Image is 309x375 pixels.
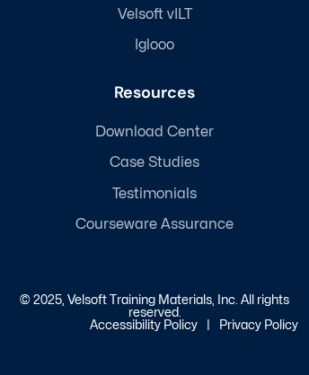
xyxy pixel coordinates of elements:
p: © 2025, Velsoft Training Materials, Inc. All rights reserved. [11,294,298,319]
a: Iglooo [60,37,250,54]
a: Testimonials [75,186,234,203]
a: Privacy Policy [219,319,298,331]
span: Velsoft vILT [118,6,192,23]
a: Download Center [75,124,234,141]
span: Case Studies [110,154,199,171]
p: | [207,319,210,332]
a: Courseware Assurance [75,216,234,233]
span: Testimonials [112,186,197,203]
h3: Resources [114,83,195,103]
a: Velsoft vILT [60,6,250,23]
a: Accessibility Policy [90,319,198,331]
span: Iglooo [135,37,174,54]
a: Case Studies [75,154,234,171]
span: Download Center [95,124,214,141]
